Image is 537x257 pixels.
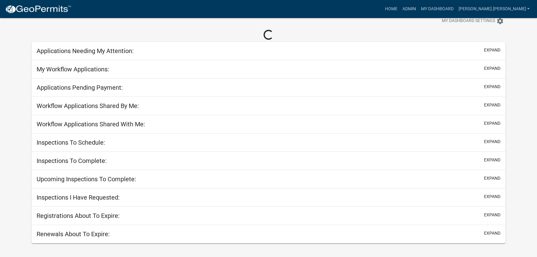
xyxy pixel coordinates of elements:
[37,157,107,165] h5: Inspections To Complete:
[37,194,120,201] h5: Inspections I Have Requested:
[484,47,500,53] button: expand
[484,138,500,145] button: expand
[484,102,500,108] button: expand
[400,3,418,15] a: Admin
[37,120,145,128] h5: Workflow Applications Shared With Me:
[37,65,109,73] h5: My Workflow Applications:
[484,65,500,72] button: expand
[37,47,134,55] h5: Applications Needing My Attention:
[484,212,500,218] button: expand
[37,175,136,183] h5: Upcoming Inspections To Complete:
[442,17,495,25] span: My Dashboard Settings
[484,120,500,127] button: expand
[382,3,400,15] a: Home
[37,102,139,110] h5: Workflow Applications Shared By Me:
[456,3,532,15] a: [PERSON_NAME].[PERSON_NAME]
[37,84,123,91] h5: Applications Pending Payment:
[37,212,120,219] h5: Registrations About To Expire:
[484,230,500,237] button: expand
[37,139,105,146] h5: Inspections To Schedule:
[437,15,509,27] button: My Dashboard Settingssettings
[484,157,500,163] button: expand
[484,83,500,90] button: expand
[37,230,110,238] h5: Renewals About To Expire:
[484,175,500,182] button: expand
[418,3,456,15] a: My Dashboard
[484,193,500,200] button: expand
[496,17,504,25] i: settings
